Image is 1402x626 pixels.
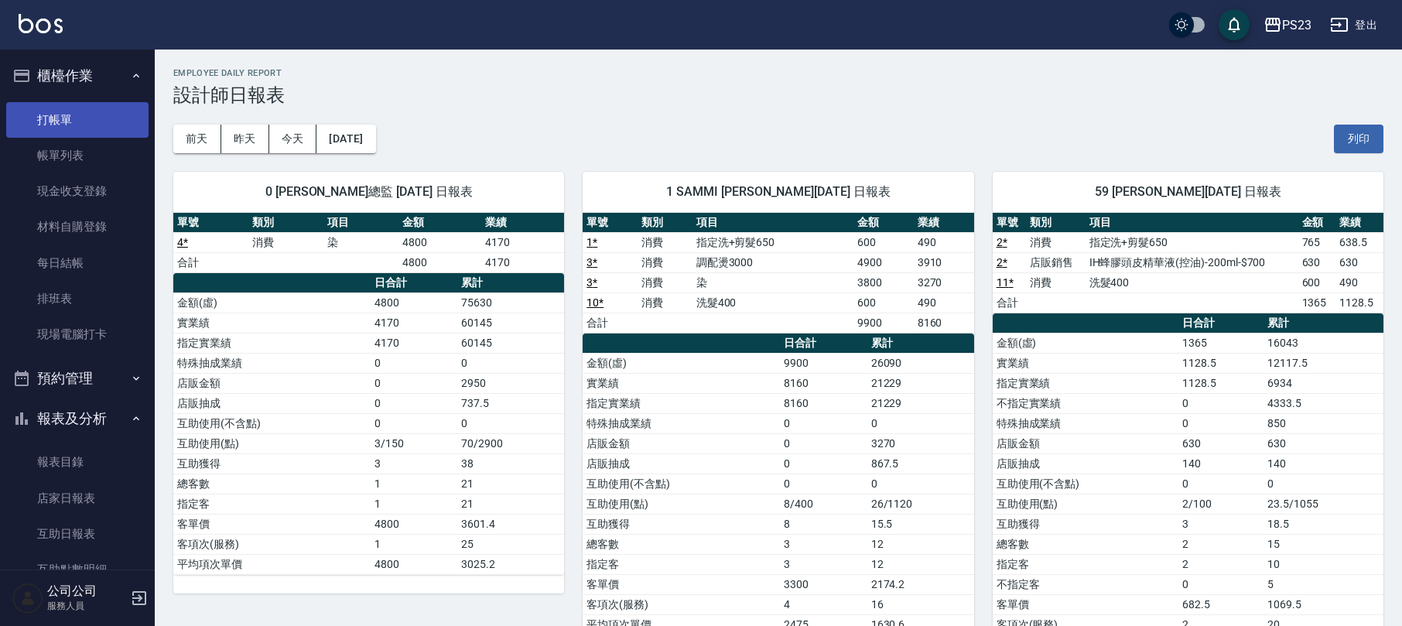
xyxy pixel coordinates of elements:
a: 每日結帳 [6,245,149,281]
td: 4170 [371,313,457,333]
button: PS23 [1257,9,1318,41]
th: 累計 [1264,313,1383,334]
td: 0 [1178,413,1264,433]
td: 4800 [371,514,457,534]
td: 染 [692,272,853,292]
td: 指定實業績 [173,333,371,353]
td: 互助使用(不含點) [173,413,371,433]
td: 店販抽成 [993,453,1179,474]
td: 4170 [371,333,457,353]
button: 登出 [1324,11,1383,39]
img: Person [12,583,43,614]
td: 合計 [173,252,248,272]
td: 21229 [867,373,974,393]
td: 21 [457,474,564,494]
td: 8160 [780,393,867,413]
td: 金額(虛) [583,353,780,373]
td: 70/2900 [457,433,564,453]
td: 630 [1264,433,1383,453]
td: 16043 [1264,333,1383,353]
td: 1365 [1298,292,1335,313]
th: 單號 [993,213,1027,233]
td: 15 [1264,534,1383,554]
td: 平均項次單價 [173,554,371,574]
td: 互助使用(不含點) [583,474,780,494]
a: 店家日報表 [6,481,149,516]
td: 8160 [780,373,867,393]
td: 互助使用(點) [173,433,371,453]
td: 490 [914,232,974,252]
a: 打帳單 [6,102,149,138]
td: 10 [1264,554,1383,574]
a: 排班表 [6,281,149,316]
a: 現場電腦打卡 [6,316,149,352]
th: 日合計 [371,273,457,293]
td: 5 [1264,574,1383,594]
td: 630 [1178,433,1264,453]
td: 682.5 [1178,594,1264,614]
button: [DATE] [316,125,375,153]
td: 850 [1264,413,1383,433]
table: a dense table [173,213,564,273]
td: 合計 [993,292,1027,313]
td: 消費 [638,292,692,313]
td: 指定洗+剪髮650 [692,232,853,252]
td: 3 [1178,514,1264,534]
td: 0 [780,453,867,474]
th: 單號 [583,213,638,233]
td: 特殊抽成業績 [583,413,780,433]
table: a dense table [173,273,564,575]
td: 指定客 [583,554,780,574]
td: 店販銷售 [1026,252,1085,272]
td: 0 [867,474,974,494]
td: 38 [457,453,564,474]
td: 490 [1335,272,1383,292]
td: 店販金額 [993,433,1179,453]
td: 2174.2 [867,574,974,594]
td: 指定客 [993,554,1179,574]
h2: Employee Daily Report [173,68,1383,78]
td: 4900 [853,252,914,272]
td: 客項次(服務) [583,594,780,614]
td: 金額(虛) [993,333,1179,353]
td: 1128.5 [1178,353,1264,373]
button: 前天 [173,125,221,153]
th: 類別 [1026,213,1085,233]
td: 3910 [914,252,974,272]
td: 互助使用(不含點) [993,474,1179,494]
img: Logo [19,14,63,33]
td: 0 [371,353,457,373]
td: 26/1120 [867,494,974,514]
td: 0 [780,474,867,494]
td: IH蜂膠頭皮精華液(控油)-200ml-$700 [1086,252,1298,272]
td: 3601.4 [457,514,564,534]
td: 店販抽成 [173,393,371,413]
td: 16 [867,594,974,614]
td: 0 [371,373,457,393]
td: 店販金額 [173,373,371,393]
td: 600 [1298,272,1335,292]
td: 消費 [1026,232,1085,252]
td: 2 [1178,534,1264,554]
td: 0 [780,433,867,453]
td: 2950 [457,373,564,393]
td: 4170 [481,232,564,252]
td: 洗髮400 [692,292,853,313]
td: 12117.5 [1264,353,1383,373]
td: 指定實業績 [993,373,1179,393]
td: 客項次(服務) [173,534,371,554]
th: 金額 [1298,213,1335,233]
td: 4333.5 [1264,393,1383,413]
td: 490 [914,292,974,313]
table: a dense table [583,213,973,334]
td: 0 [457,353,564,373]
td: 75630 [457,292,564,313]
td: 867.5 [867,453,974,474]
td: 140 [1178,453,1264,474]
td: 0 [1178,393,1264,413]
td: 不指定客 [993,574,1179,594]
div: PS23 [1282,15,1311,35]
a: 互助日報表 [6,516,149,552]
th: 累計 [867,334,974,354]
td: 8/400 [780,494,867,514]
